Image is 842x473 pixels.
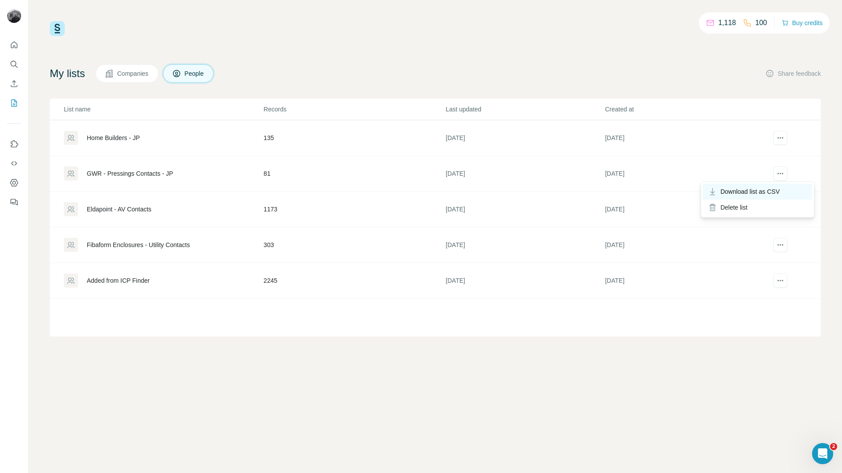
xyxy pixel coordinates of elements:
[263,192,446,227] td: 1173
[87,169,173,178] div: GWR - Pressings Contacts - JP
[773,166,787,181] button: actions
[263,156,446,192] td: 81
[87,276,150,285] div: Added from ICP Finder
[264,105,445,114] p: Records
[185,69,205,78] span: People
[7,194,21,210] button: Feedback
[703,200,812,215] div: Delete list
[7,95,21,111] button: My lists
[7,155,21,171] button: Use Surfe API
[605,156,764,192] td: [DATE]
[117,69,149,78] span: Companies
[50,21,65,36] img: Surfe Logo
[87,205,151,214] div: Eldapoint - AV Contacts
[445,263,605,299] td: [DATE]
[7,175,21,191] button: Dashboard
[263,120,446,156] td: 135
[605,192,764,227] td: [DATE]
[87,133,140,142] div: Home Builders - JP
[445,156,605,192] td: [DATE]
[7,37,21,53] button: Quick start
[605,120,764,156] td: [DATE]
[718,18,736,28] p: 1,118
[720,187,780,196] span: Download list as CSV
[812,443,833,464] iframe: Intercom live chat
[263,263,446,299] td: 2245
[773,131,787,145] button: actions
[755,18,767,28] p: 100
[7,56,21,72] button: Search
[445,227,605,263] td: [DATE]
[605,263,764,299] td: [DATE]
[446,105,604,114] p: Last updated
[605,227,764,263] td: [DATE]
[87,240,190,249] div: Fibaform Enclosures - Utility Contacts
[445,192,605,227] td: [DATE]
[782,17,823,29] button: Buy credits
[7,9,21,23] img: Avatar
[773,238,787,252] button: actions
[7,76,21,92] button: Enrich CSV
[50,67,85,81] h4: My lists
[773,273,787,288] button: actions
[830,443,837,450] span: 2
[64,105,263,114] p: List name
[765,69,821,78] button: Share feedback
[7,136,21,152] button: Use Surfe on LinkedIn
[263,227,446,263] td: 303
[445,120,605,156] td: [DATE]
[605,105,764,114] p: Created at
